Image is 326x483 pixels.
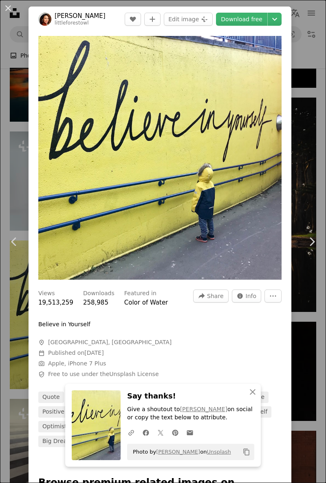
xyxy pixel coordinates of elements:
[207,449,231,455] a: Unsplash
[180,406,227,412] a: [PERSON_NAME]
[38,13,51,26] img: Go to Katrina Wright's profile
[125,13,141,26] button: Like
[246,290,257,302] span: Info
[264,289,282,303] button: More Actions
[127,390,254,402] h3: Say thanks!
[124,289,156,298] h3: Featured in
[48,360,106,368] button: Apple, iPhone 7 Plus
[297,203,326,281] a: Next
[156,449,200,455] a: [PERSON_NAME]
[168,424,183,441] a: Share on Pinterest
[109,371,159,377] a: Unsplash License
[139,424,153,441] a: Share on Facebook
[268,13,282,26] button: Choose download size
[129,445,231,459] span: Photo by on
[38,406,90,418] a: positive energy
[48,338,172,347] span: [GEOGRAPHIC_DATA], [GEOGRAPHIC_DATA]
[55,12,106,20] a: [PERSON_NAME]
[38,36,282,280] button: Zoom in on this image
[38,36,282,280] img: toddler looking at believe in yourself graffiti
[216,13,267,26] a: Download free
[124,299,168,306] a: Color of Water
[83,299,108,306] span: 258,985
[144,13,161,26] button: Add to Collection
[38,436,79,447] a: big dreams
[83,289,115,298] h3: Downloads
[127,405,254,422] p: Give a shoutout to on social or copy the text below to attribute.
[232,289,262,303] button: Stats about this image
[207,290,223,302] span: Share
[38,289,55,298] h3: Views
[193,289,228,303] button: Share this image
[38,392,64,403] a: quote
[48,370,159,378] span: Free to use under the
[38,321,90,329] p: Believe in Yourself
[38,299,73,306] span: 19,513,259
[183,424,197,441] a: Share over email
[55,20,89,26] a: littleforestowl
[240,445,253,459] button: Copy to clipboard
[84,349,104,356] time: February 8, 2019 at 7:07:23 PM GMT+5:30
[48,349,104,356] span: Published on
[164,13,213,26] button: Edit image
[38,421,75,432] a: optimistic
[153,424,168,441] a: Share on Twitter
